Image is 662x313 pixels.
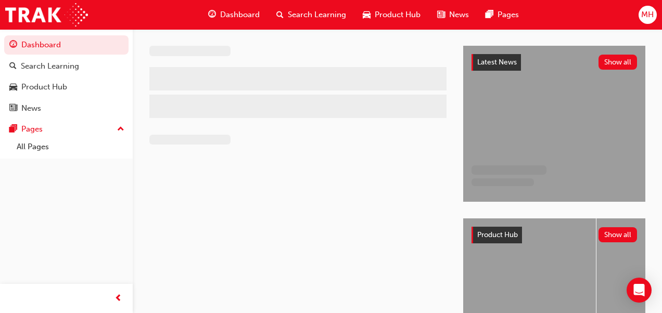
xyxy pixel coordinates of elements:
div: Product Hub [21,81,67,93]
span: guage-icon [208,8,216,21]
div: Search Learning [21,60,79,72]
a: car-iconProduct Hub [354,4,429,25]
div: Open Intercom Messenger [627,278,652,303]
span: MH [641,9,654,21]
span: news-icon [9,104,17,113]
span: pages-icon [486,8,493,21]
a: Dashboard [4,35,129,55]
span: search-icon [9,62,17,71]
a: News [4,99,129,118]
span: Pages [498,9,519,21]
span: car-icon [363,8,371,21]
span: up-icon [117,123,124,136]
a: Search Learning [4,57,129,76]
span: car-icon [9,83,17,92]
span: Search Learning [288,9,346,21]
span: news-icon [437,8,445,21]
span: Latest News [477,58,517,67]
a: Latest NewsShow all [472,54,637,71]
img: Trak [5,3,88,27]
button: Show all [599,227,638,242]
span: News [449,9,469,21]
span: guage-icon [9,41,17,50]
span: Product Hub [375,9,421,21]
span: prev-icon [114,292,122,305]
a: Product HubShow all [472,227,637,243]
a: Product Hub [4,77,129,97]
span: Dashboard [220,9,260,21]
div: Pages [21,123,43,135]
button: Show all [599,55,638,70]
button: MH [639,6,657,24]
span: search-icon [276,8,284,21]
span: pages-icon [9,125,17,134]
a: pages-iconPages [477,4,527,25]
a: search-iconSearch Learning [268,4,354,25]
a: guage-iconDashboard [200,4,268,25]
button: DashboardSearch LearningProduct HubNews [4,33,129,120]
span: Product Hub [477,230,518,239]
a: All Pages [12,139,129,155]
button: Pages [4,120,129,139]
a: news-iconNews [429,4,477,25]
div: News [21,102,41,114]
